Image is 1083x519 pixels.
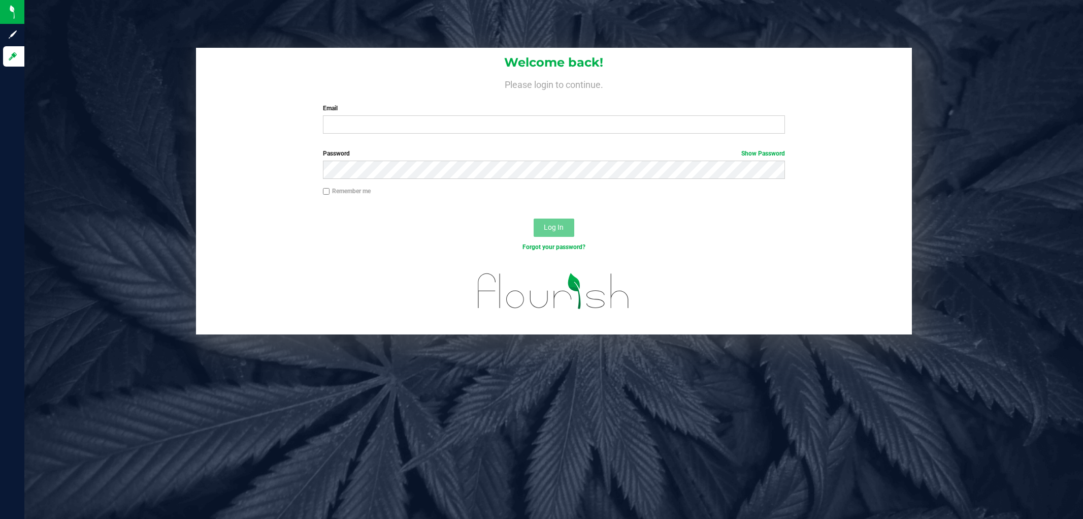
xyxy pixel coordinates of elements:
[323,150,350,157] span: Password
[196,56,912,69] h1: Welcome back!
[464,262,643,320] img: flourish_logo.svg
[323,104,785,113] label: Email
[8,51,18,62] inline-svg: Log in
[544,223,564,231] span: Log In
[522,243,585,251] a: Forgot your password?
[534,219,574,237] button: Log In
[8,29,18,40] inline-svg: Sign up
[196,77,912,89] h4: Please login to continue.
[323,187,371,196] label: Remember me
[323,188,330,195] input: Remember me
[741,150,785,157] a: Show Password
